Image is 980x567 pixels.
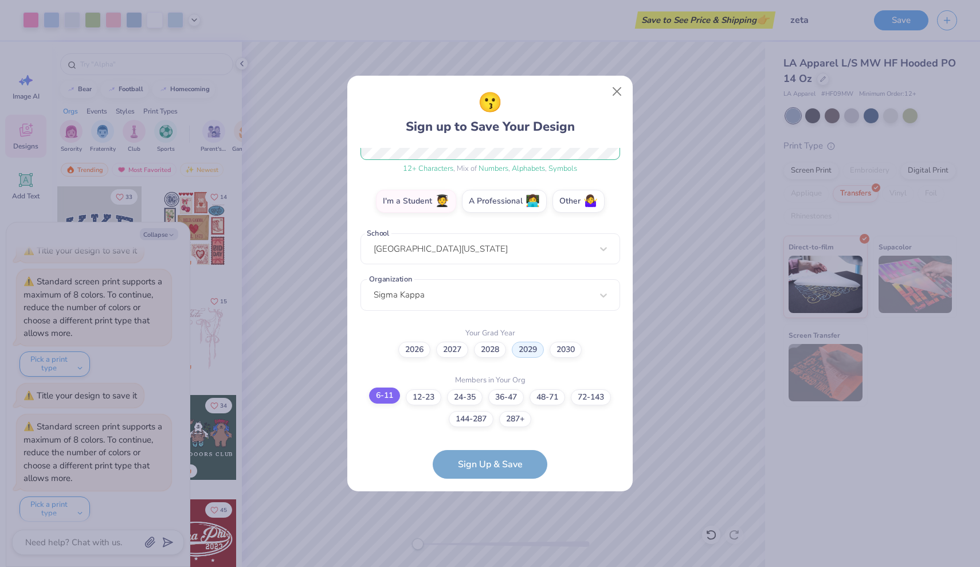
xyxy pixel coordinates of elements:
[449,411,493,427] label: 144-287
[406,389,441,405] label: 12-23
[406,88,575,136] div: Sign up to Save Your Design
[465,328,515,339] label: Your Grad Year
[530,389,565,405] label: 48-71
[436,342,468,358] label: 2027
[479,163,508,174] span: Numbers
[369,388,400,404] label: 6-11
[462,190,547,213] label: A Professional
[512,342,544,358] label: 2029
[488,389,524,405] label: 36-47
[548,163,577,174] span: Symbols
[583,195,598,208] span: 🤷‍♀️
[550,342,582,358] label: 2030
[398,342,430,358] label: 2026
[512,163,545,174] span: Alphabets
[571,389,611,405] label: 72-143
[552,190,605,213] label: Other
[447,389,483,405] label: 24-35
[499,411,531,427] label: 287+
[365,228,391,238] label: School
[376,190,456,213] label: I'm a Student
[455,375,526,386] label: Members in Your Org
[606,81,628,103] button: Close
[360,163,620,175] div: , Mix of , ,
[367,274,414,285] label: Organization
[435,195,449,208] span: 🧑‍🎓
[478,88,502,118] span: 😗
[526,195,540,208] span: 👩‍💻
[474,342,506,358] label: 2028
[403,163,453,174] span: 12 + Characters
